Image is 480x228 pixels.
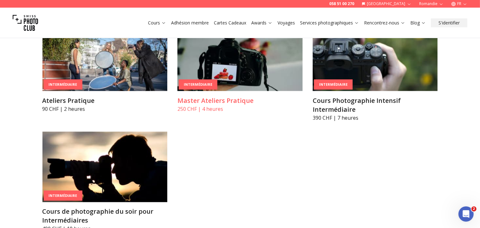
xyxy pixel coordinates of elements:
a: 058 51 00 270 [329,1,354,6]
p: 390 CHF | 7 heures [313,114,438,122]
a: Voyages [278,20,295,26]
button: Voyages [275,18,298,27]
div: Intermédiaire [179,79,217,90]
img: Cours de photographie du soir pour Intermédiaires [42,132,168,202]
img: Cours Photographie Intensif Intermédiaire [313,21,438,91]
iframe: Intercom live chat [458,206,474,222]
div: Intermédiaire [44,79,82,90]
a: Blog [410,20,426,26]
a: Cartes Cadeaux [214,20,246,26]
button: Services photographiques [298,18,362,27]
img: Swiss photo club [13,10,38,36]
h3: Master Ateliers Pratique [177,96,303,105]
h3: Cours Photographie Intensif Intermédiaire [313,96,438,114]
a: Cours [148,20,166,26]
img: Master Ateliers Pratique [177,21,303,91]
img: Ateliers Pratique [42,21,168,91]
a: Master Ateliers PratiqueIntermédiaireMaster Ateliers Pratique250 CHF | 4 heures [177,21,303,113]
button: S'identifier [431,18,467,27]
a: Services photographiques [300,20,359,26]
button: Blog [408,18,428,27]
a: Ateliers PratiqueIntermédiaireAteliers Pratique90 CHF | 2 heures [42,21,168,113]
h3: Cours de photographie du soir pour Intermédiaires [42,207,168,225]
button: Adhésion membre [169,18,211,27]
a: Awards [251,20,272,26]
a: Rencontrez-nous [364,20,405,26]
button: Cours [145,18,169,27]
button: Rencontrez-nous [362,18,408,27]
span: 2 [471,206,477,211]
div: Intermédiaire [44,191,82,201]
a: Cours Photographie Intensif IntermédiaireIntermédiaireCours Photographie Intensif Intermédiaire39... [313,21,438,122]
h3: Ateliers Pratique [42,96,168,105]
div: Intermédiaire [314,79,353,90]
a: Adhésion membre [171,20,209,26]
button: Awards [249,18,275,27]
p: 90 CHF | 2 heures [42,105,168,113]
p: 250 CHF | 4 heures [177,105,303,113]
button: Cartes Cadeaux [211,18,249,27]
